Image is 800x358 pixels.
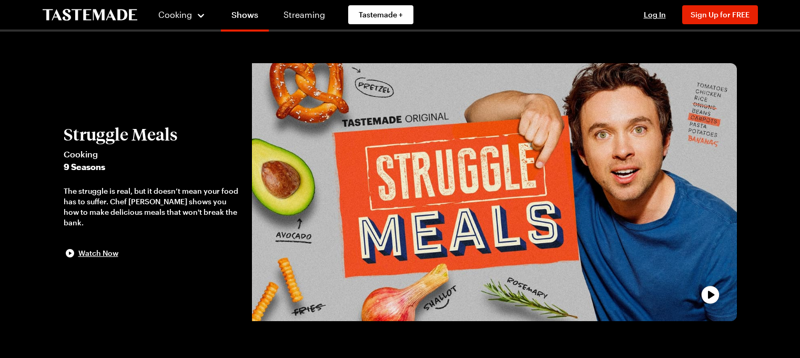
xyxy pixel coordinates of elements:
a: Tastemade + [348,5,413,24]
button: play trailer [252,63,737,321]
button: Cooking [158,2,206,27]
span: 9 Seasons [64,161,241,173]
span: Watch Now [78,248,118,258]
button: Log In [634,9,676,20]
button: Struggle MealsCooking9 SeasonsThe struggle is real, but it doesn’t mean your food has to suffer. ... [64,125,241,260]
img: Struggle Meals [252,63,737,321]
span: Sign Up for FREE [691,10,750,19]
span: Cooking [64,148,241,161]
h2: Struggle Meals [64,125,241,144]
a: Shows [221,2,269,32]
div: The struggle is real, but it doesn’t mean your food has to suffer. Chef [PERSON_NAME] shows you h... [64,186,241,228]
span: Cooking [158,9,192,19]
button: Sign Up for FREE [682,5,758,24]
span: Log In [644,10,666,19]
span: Tastemade + [359,9,403,20]
a: To Tastemade Home Page [43,9,137,21]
